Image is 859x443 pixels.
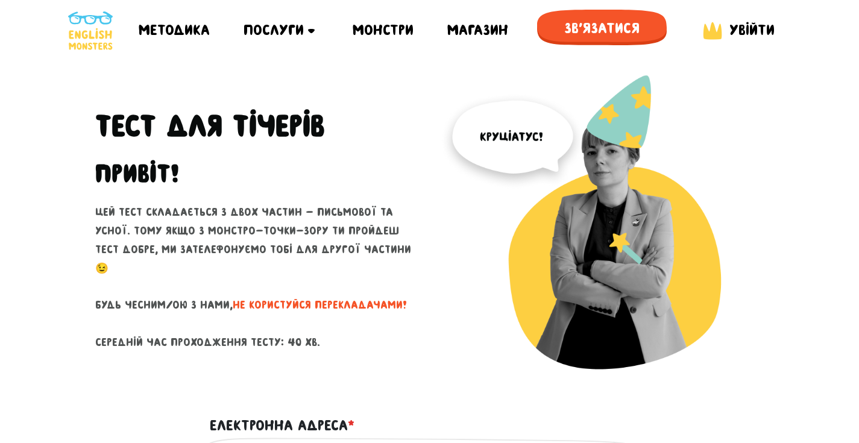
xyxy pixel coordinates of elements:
[95,159,179,189] h2: Привіт!
[68,11,113,50] img: English Monsters
[729,22,775,38] span: Увійти
[95,108,421,144] h1: Тест для тічерів
[95,203,421,351] p: Цей тест складається з двох частин - письмової та усної. Тому якщо з монстро-точки-зору ти пройде...
[439,75,764,400] img: English Monsters test
[537,10,667,47] span: Зв'язатися
[210,414,354,437] label: Електронна адреса
[700,19,725,42] img: English Monsters login
[537,10,667,51] a: Зв'язатися
[233,299,407,311] span: не користуйся перекладачами!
